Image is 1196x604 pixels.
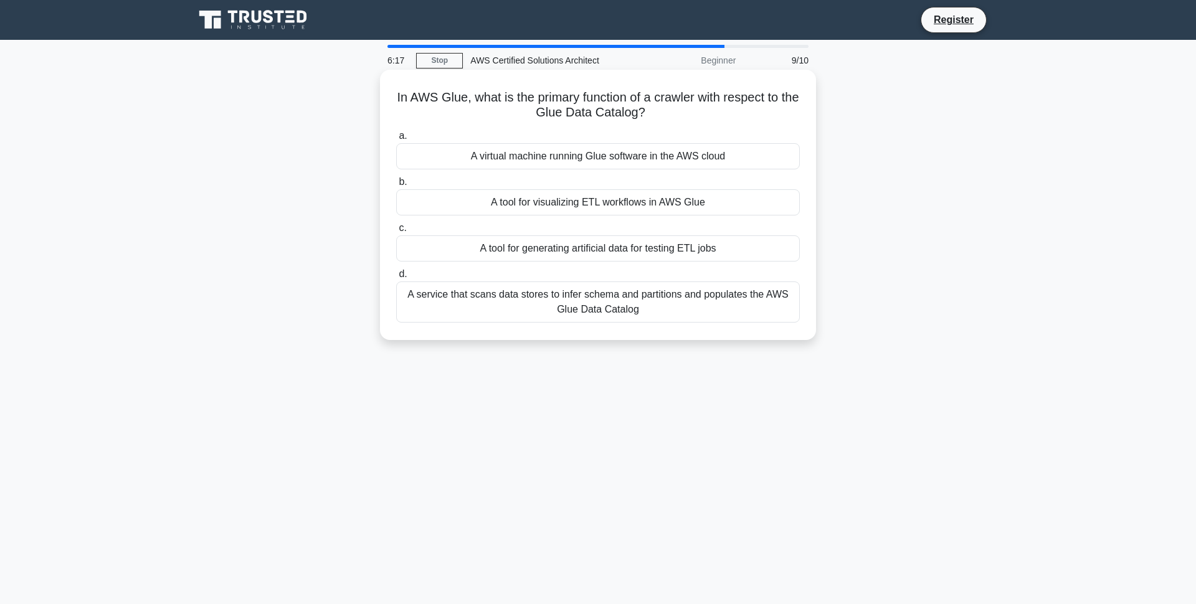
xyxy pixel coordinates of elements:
h5: In AWS Glue, what is the primary function of a crawler with respect to the Glue Data Catalog? [395,90,801,121]
div: A tool for generating artificial data for testing ETL jobs [396,235,800,262]
div: Beginner [634,48,743,73]
div: A virtual machine running Glue software in the AWS cloud [396,143,800,169]
span: b. [399,176,407,187]
span: c. [399,222,406,233]
div: 6:17 [380,48,416,73]
a: Stop [416,53,463,68]
a: Register [926,12,981,27]
div: A service that scans data stores to infer schema and partitions and populates the AWS Glue Data C... [396,281,800,323]
div: 9/10 [743,48,816,73]
span: a. [399,130,407,141]
span: d. [399,268,407,279]
div: A tool for visualizing ETL workflows in AWS Glue [396,189,800,215]
div: AWS Certified Solutions Architect [463,48,634,73]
